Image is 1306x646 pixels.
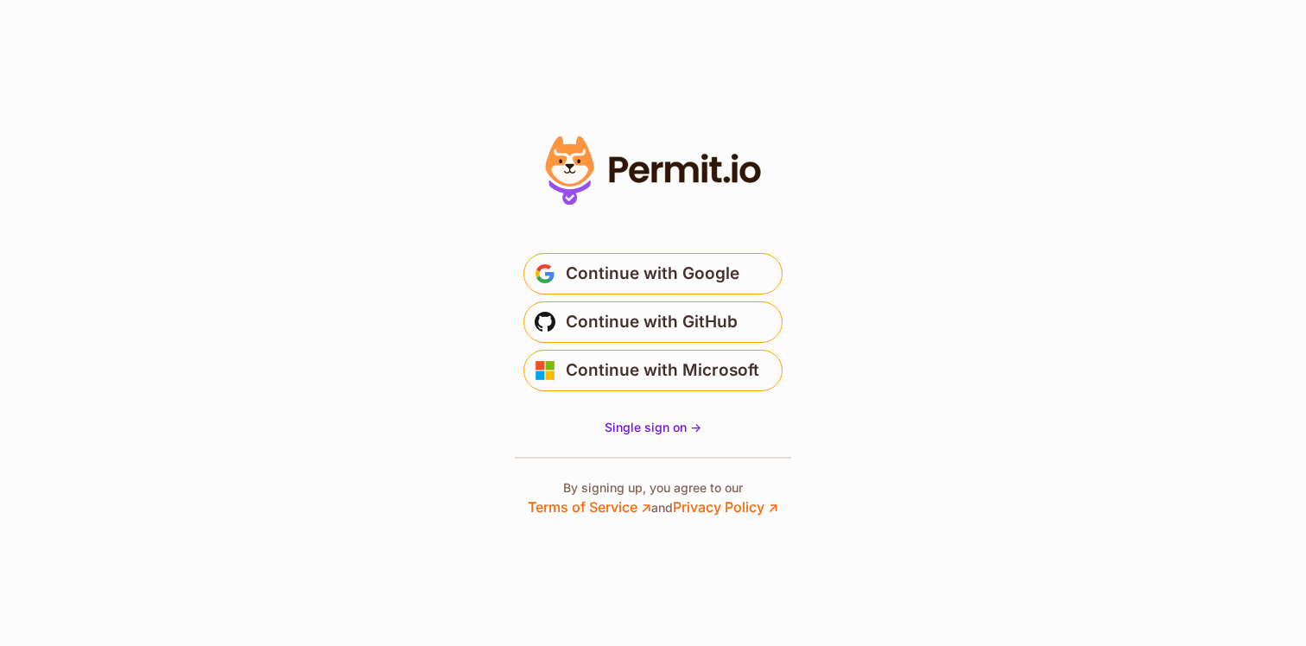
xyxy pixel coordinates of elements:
span: Continue with Microsoft [566,357,759,384]
a: Terms of Service ↗ [528,498,651,516]
a: Single sign on -> [605,419,701,436]
span: Single sign on -> [605,420,701,434]
span: Continue with GitHub [566,308,738,336]
span: Continue with Google [566,260,739,288]
button: Continue with Microsoft [523,350,783,391]
a: Privacy Policy ↗ [673,498,778,516]
button: Continue with GitHub [523,301,783,343]
button: Continue with Google [523,253,783,294]
p: By signing up, you agree to our and [528,479,778,517]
